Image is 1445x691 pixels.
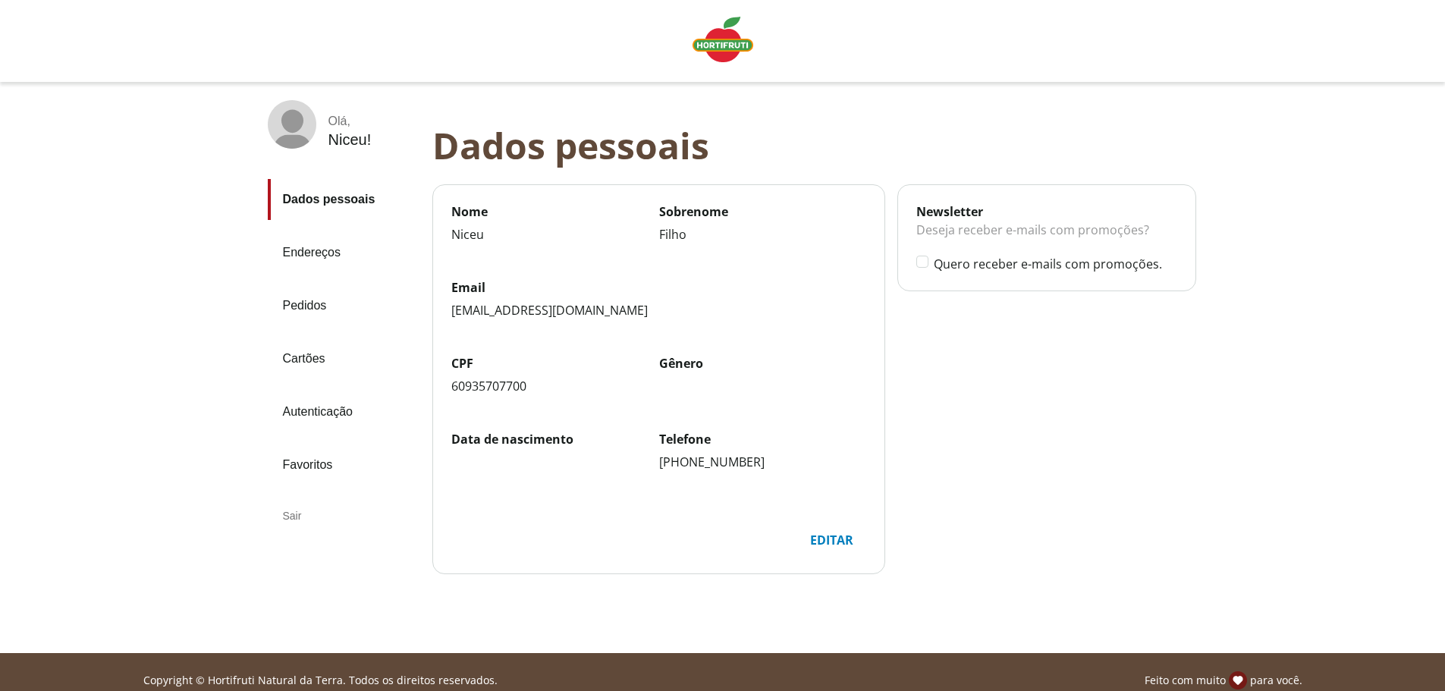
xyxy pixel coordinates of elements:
[916,220,1176,255] div: Deseja receber e-mails com promoções?
[1145,671,1302,689] p: Feito com muito para você.
[659,355,867,372] label: Gênero
[916,203,1176,220] div: Newsletter
[659,226,867,243] div: Filho
[659,431,867,448] label: Telefone
[693,17,753,62] img: Logo
[328,131,372,149] div: Niceu !
[1229,671,1247,689] img: amor
[268,232,420,273] a: Endereços
[451,378,659,394] div: 60935707700
[268,285,420,326] a: Pedidos
[268,498,420,534] div: Sair
[451,203,659,220] label: Nome
[143,673,498,688] p: Copyright © Hortifruti Natural da Terra. Todos os direitos reservados.
[6,671,1439,689] div: Linha de sessão
[451,355,659,372] label: CPF
[451,279,867,296] label: Email
[451,302,867,319] div: [EMAIL_ADDRESS][DOMAIN_NAME]
[268,338,420,379] a: Cartões
[798,526,865,554] div: Editar
[797,525,866,555] button: Editar
[686,11,759,71] a: Logo
[268,444,420,485] a: Favoritos
[659,454,867,470] div: [PHONE_NUMBER]
[659,203,867,220] label: Sobrenome
[432,124,1208,166] div: Dados pessoais
[451,431,659,448] label: Data de nascimento
[268,179,420,220] a: Dados pessoais
[268,391,420,432] a: Autenticação
[328,115,372,128] div: Olá ,
[934,256,1176,272] label: Quero receber e-mails com promoções.
[451,226,659,243] div: Niceu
